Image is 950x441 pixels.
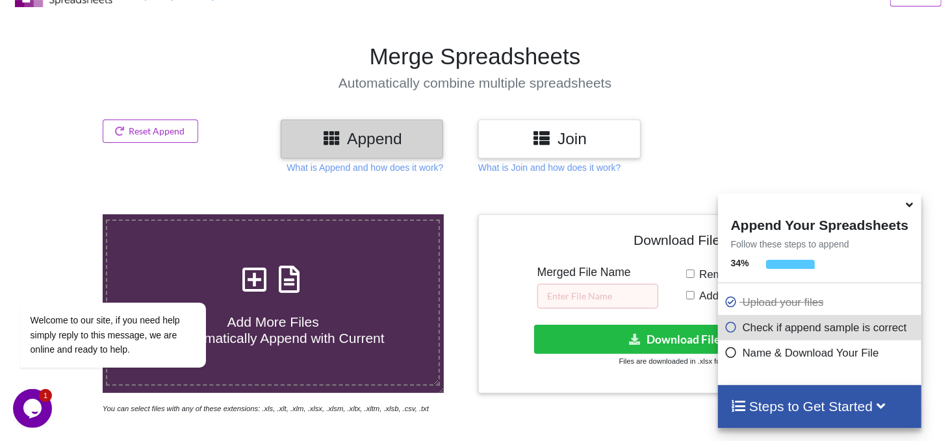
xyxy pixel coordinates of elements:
p: Check if append sample is correct [725,320,918,336]
small: Files are downloaded in .xlsx format [619,357,735,365]
p: What is Join and how does it work? [478,161,621,174]
span: Add More Files to Automatically Append with Current [162,314,385,346]
button: Download File [534,325,817,354]
h4: Steps to Get Started [731,398,908,414]
h5: Merged File Name [537,266,658,279]
p: Name & Download Your File [725,345,918,361]
span: Add Source File Names [695,290,814,302]
h4: Download File [488,224,866,261]
h3: Append [290,129,433,148]
button: Reset Append [103,120,199,143]
p: Follow these steps to append [718,238,921,251]
b: 34 % [731,258,749,268]
iframe: chat widget [13,229,247,383]
h4: Append Your Spreadsheets [718,214,921,233]
p: Upload your files [725,294,918,310]
h3: Join [488,129,631,148]
input: Enter File Name [537,284,658,309]
p: What is Append and how does it work? [287,161,443,174]
i: You can select files with any of these extensions: .xls, .xlt, .xlm, .xlsx, .xlsm, .xltx, .xltm, ... [103,405,429,412]
span: Remove Duplicates [695,268,794,281]
iframe: chat widget [13,389,55,428]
